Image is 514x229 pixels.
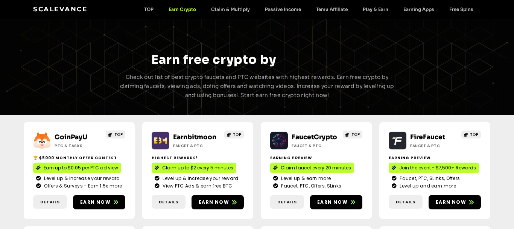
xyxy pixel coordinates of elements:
[73,195,125,209] a: Earn now
[436,199,466,206] span: Earn now
[204,6,257,12] a: Claim & Multiply
[55,143,102,149] h2: ptc & Tasks
[44,164,118,171] span: Earn up to $0.05 per PTC ad view
[389,195,423,209] a: Details
[224,131,244,138] a: TOP
[151,52,276,67] span: Earn free crypto by
[277,199,297,205] span: Details
[281,164,351,171] span: Claim faucet every 20 minutes
[410,133,445,141] a: FireFaucet
[55,133,87,141] a: CoinPayU
[162,164,233,171] span: Claim up to $2 every 5 minutes
[398,175,460,182] span: Faucet, PTC, SLinks, Offers
[470,132,479,137] span: TOP
[106,131,125,138] a: TOP
[161,6,204,12] a: Earn Crypto
[279,175,331,182] span: Level up & earn more
[40,199,60,205] span: Details
[355,6,396,12] a: Play & Earn
[398,183,456,189] span: Level up and earn more
[117,73,397,100] p: Check out list of best crypto faucets and PTC websites with highest rewards. Earn free crypto by ...
[461,131,481,138] a: TOP
[399,164,476,171] span: Join the event - $7,500+ Rewards
[270,163,354,173] a: Claim faucet every 20 minutes
[137,6,161,12] a: TOP
[429,195,481,209] a: Earn now
[42,183,122,189] span: Offers & Surveys - Earn 1.5x more
[152,155,244,161] h2: Highest Rewards!
[152,195,186,209] a: Details
[173,143,220,149] h2: Faucet & PTC
[270,195,304,209] a: Details
[33,155,125,161] h2: 🏆 $5000 Monthly Offer contest
[33,195,67,209] a: Details
[292,133,337,141] a: FaucetCrypto
[192,195,244,209] a: Earn now
[442,6,481,12] a: Free Spins
[292,143,339,149] h2: Faucet & PTC
[351,132,360,137] span: TOP
[317,199,348,206] span: Earn now
[309,6,355,12] a: Temu Affiliate
[343,131,362,138] a: TOP
[159,199,178,205] span: Details
[310,195,362,209] a: Earn now
[396,199,415,205] span: Details
[279,183,341,189] span: Faucet, PTC, Offers, SLinks
[396,6,442,12] a: Earning Apps
[161,183,232,189] span: View PTC Ads & earn free BTC
[33,5,87,13] a: Scalevance
[137,6,481,12] nav: Menu
[114,132,123,137] span: TOP
[410,143,457,149] h2: Faucet & PTC
[33,163,121,173] a: Earn up to $0.05 per PTC ad view
[173,133,216,141] a: Earnbitmoon
[233,132,242,137] span: TOP
[199,199,229,206] span: Earn now
[389,163,479,173] a: Join the event - $7,500+ Rewards
[42,175,120,182] span: Level up & Increase your reward
[161,175,238,182] span: Level up & Increase your reward
[152,163,236,173] a: Claim up to $2 every 5 minutes
[389,155,481,161] h2: Earning Preview
[80,199,111,206] span: Earn now
[270,155,362,161] h2: Earning Preview
[257,6,309,12] a: Passive Income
